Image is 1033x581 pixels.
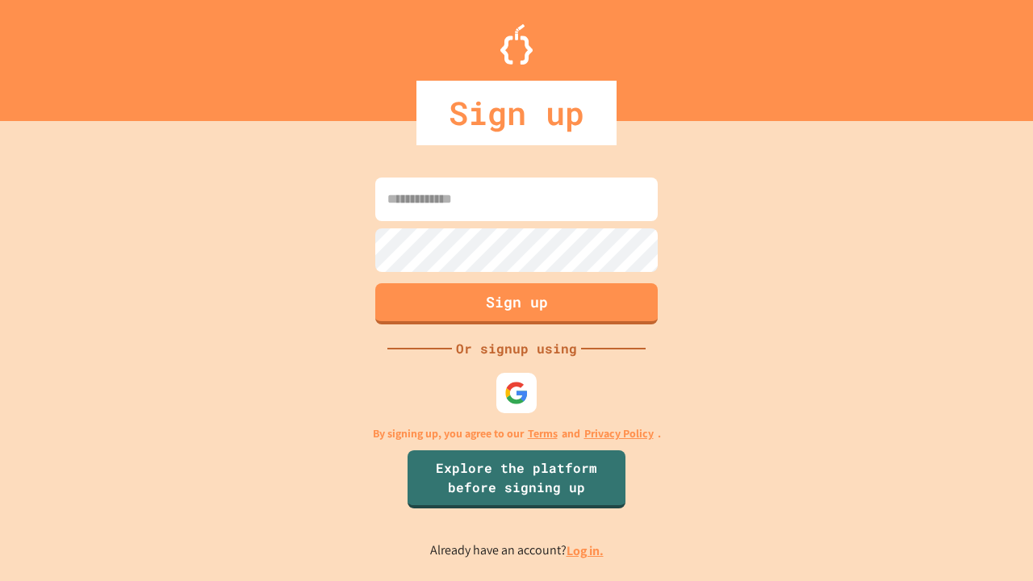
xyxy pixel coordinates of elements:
[408,450,625,508] a: Explore the platform before signing up
[452,339,581,358] div: Or signup using
[375,283,658,324] button: Sign up
[504,381,529,405] img: google-icon.svg
[430,541,604,561] p: Already have an account?
[500,24,533,65] img: Logo.svg
[584,425,654,442] a: Privacy Policy
[528,425,558,442] a: Terms
[567,542,604,559] a: Log in.
[416,81,617,145] div: Sign up
[373,425,661,442] p: By signing up, you agree to our and .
